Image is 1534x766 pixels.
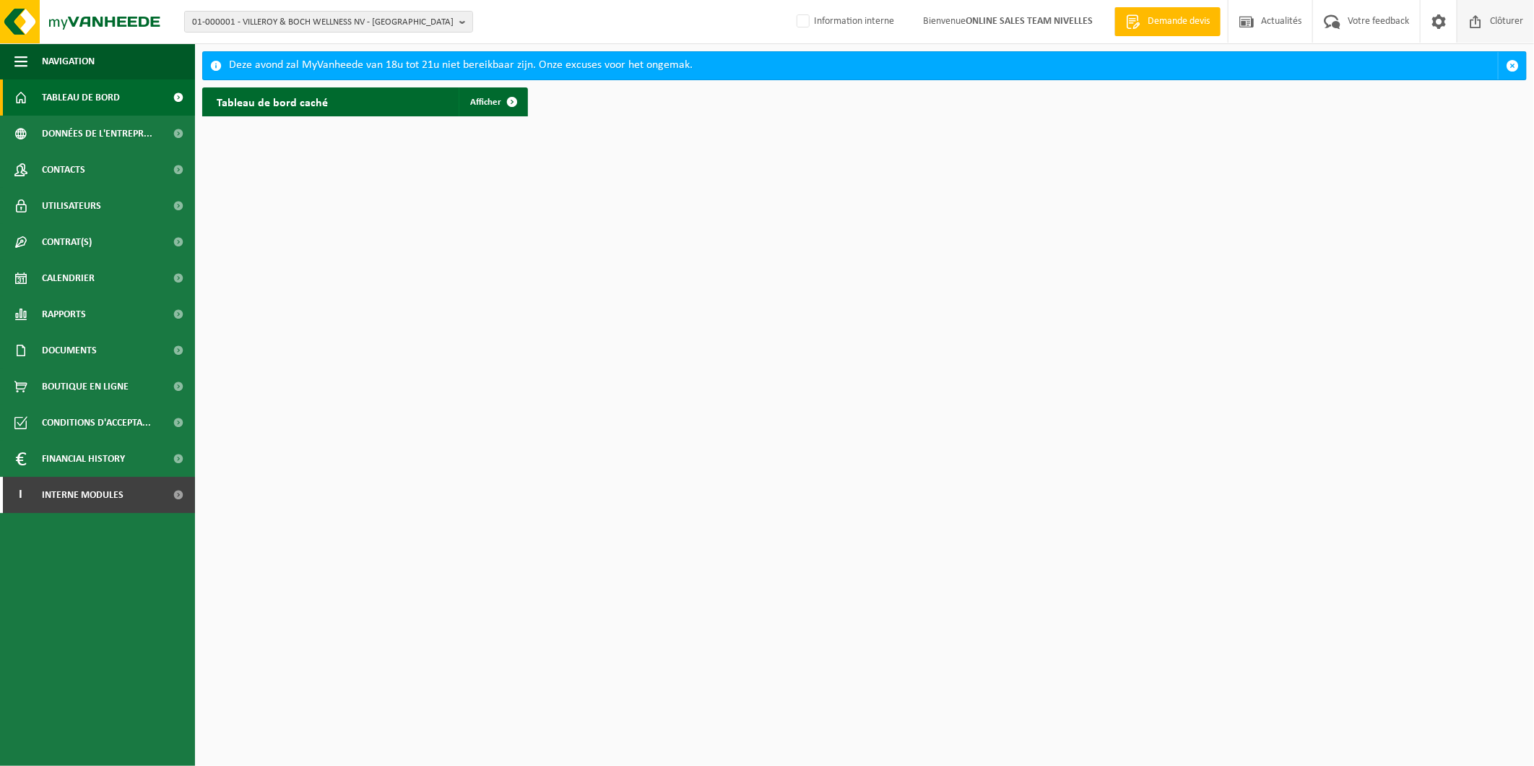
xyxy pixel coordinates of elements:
[42,79,120,116] span: Tableau de bord
[1144,14,1213,29] span: Demande devis
[42,369,129,405] span: Boutique en ligne
[42,332,97,369] span: Documents
[42,441,125,477] span: Financial History
[42,152,85,188] span: Contacts
[42,405,151,441] span: Conditions d'accepta...
[42,43,95,79] span: Navigation
[14,477,27,513] span: I
[184,11,473,33] button: 01-000001 - VILLEROY & BOCH WELLNESS NV - [GEOGRAPHIC_DATA]
[42,188,101,224] span: Utilisateurs
[229,52,1498,79] div: Deze avond zal MyVanheede van 18u tot 21u niet bereikbaar zijn. Onze excuses voor het ongemak.
[42,477,123,513] span: Interne modules
[794,11,894,33] label: Information interne
[966,16,1093,27] strong: ONLINE SALES TEAM NIVELLES
[42,116,152,152] span: Données de l'entrepr...
[42,224,92,260] span: Contrat(s)
[1114,7,1221,36] a: Demande devis
[42,296,86,332] span: Rapports
[459,87,526,116] a: Afficher
[42,260,95,296] span: Calendrier
[192,12,454,33] span: 01-000001 - VILLEROY & BOCH WELLNESS NV - [GEOGRAPHIC_DATA]
[202,87,342,116] h2: Tableau de bord caché
[470,98,501,107] span: Afficher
